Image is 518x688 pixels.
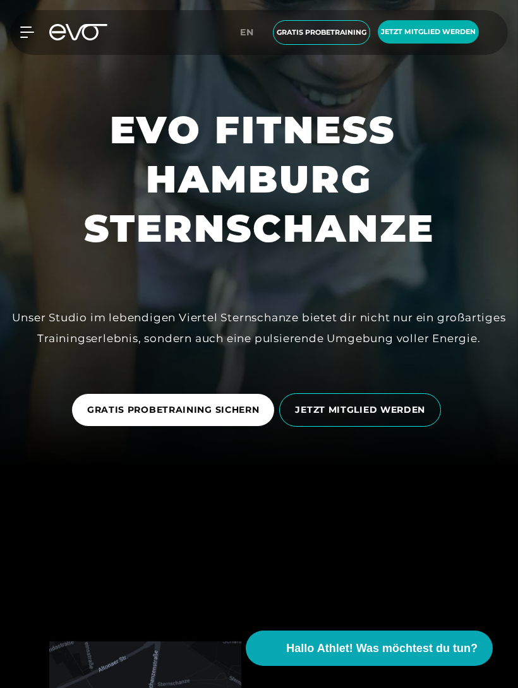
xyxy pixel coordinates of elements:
span: en [240,27,254,38]
span: Gratis Probetraining [277,27,366,38]
div: Unser Studio im lebendigen Viertel Sternschanze bietet dir nicht nur ein großartiges Trainingserl... [10,307,508,348]
button: Hallo Athlet! Was möchtest du tun? [246,631,493,666]
a: JETZT MITGLIED WERDEN [279,384,446,436]
span: Hallo Athlet! Was möchtest du tun? [286,640,478,657]
a: GRATIS PROBETRAINING SICHERN [72,384,280,436]
a: en [240,25,262,40]
a: Jetzt Mitglied werden [374,20,483,45]
h1: EVO FITNESS HAMBURG STERNSCHANZE [10,105,508,253]
span: GRATIS PROBETRAINING SICHERN [87,403,260,417]
a: Gratis Probetraining [269,20,374,45]
span: Jetzt Mitglied werden [381,27,476,37]
span: JETZT MITGLIED WERDEN [295,403,425,417]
